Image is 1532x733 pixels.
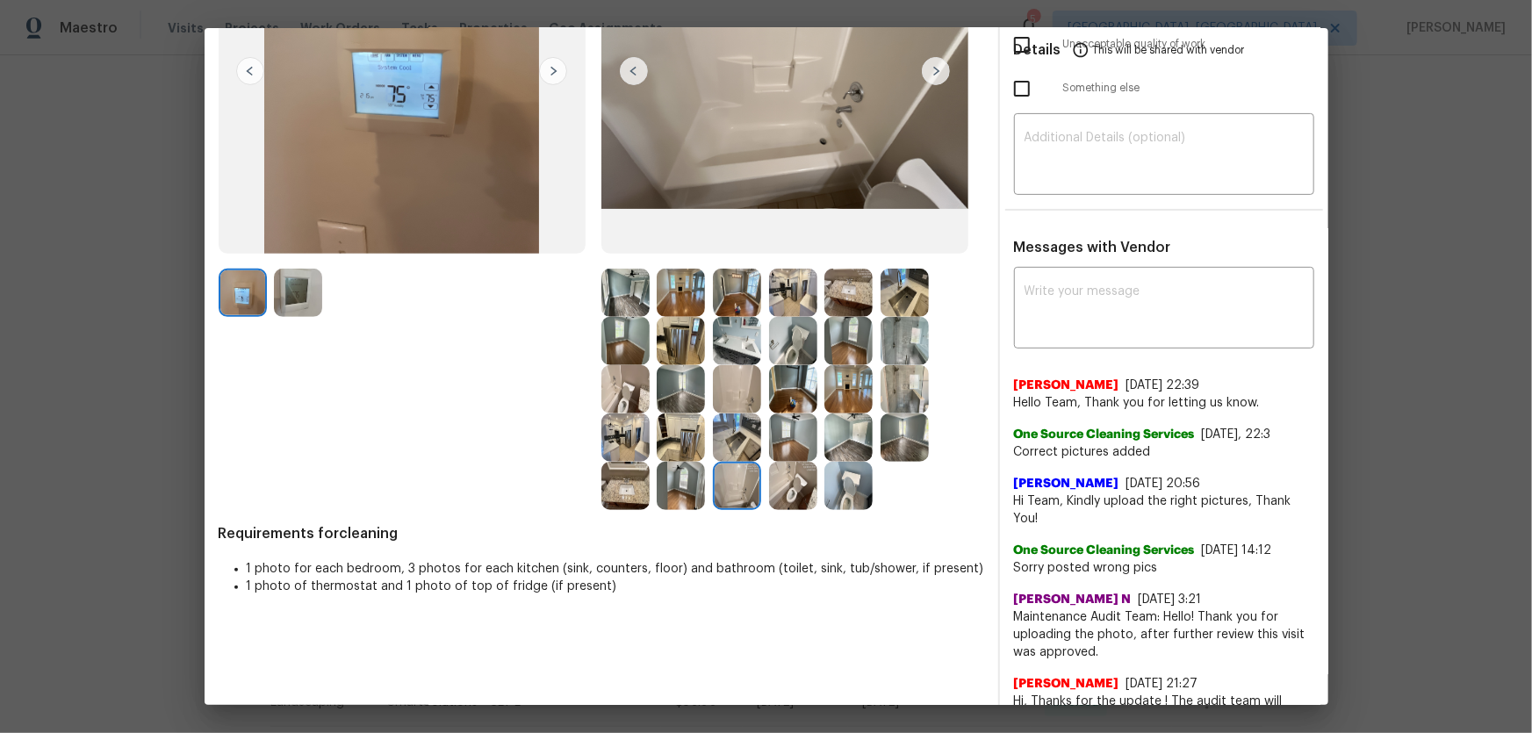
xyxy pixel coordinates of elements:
[1202,544,1272,557] span: [DATE] 14:12
[1202,428,1271,441] span: [DATE], 22:3
[1014,675,1119,693] span: [PERSON_NAME]
[1014,492,1314,528] span: Hi Team, Kindly upload the right pictures, Thank You!
[247,578,984,595] li: 1 photo of thermostat and 1 photo of top of fridge (if present)
[1014,426,1195,443] span: One Source Cleaning Services
[1000,67,1328,111] div: Something else
[1014,443,1314,461] span: Correct pictures added
[1014,591,1132,608] span: [PERSON_NAME] N
[1063,81,1314,96] span: Something else
[247,560,984,578] li: 1 photo for each bedroom, 3 photos for each kitchen (sink, counters, floor) and bathroom (toilet,...
[236,57,264,85] img: left-chevron-button-url
[1014,693,1314,728] span: Hi, Thanks for the update ! The audit team will reach out to you shortly.
[1014,394,1314,412] span: Hello Team, Thank you for letting us know.
[1126,379,1200,392] span: [DATE] 22:39
[1014,475,1119,492] span: [PERSON_NAME]
[1014,377,1119,394] span: [PERSON_NAME]
[539,57,567,85] img: right-chevron-button-url
[922,57,950,85] img: right-chevron-button-url
[1093,28,1245,70] span: This will be shared with vendor
[1126,478,1201,490] span: [DATE] 20:56
[620,57,648,85] img: left-chevron-button-url
[1014,608,1314,661] span: Maintenance Audit Team: Hello! Thank you for uploading the photo, after further review this visit...
[1014,542,1195,559] span: One Source Cleaning Services
[1014,241,1171,255] span: Messages with Vendor
[1014,559,1314,577] span: Sorry posted wrong pics
[1139,593,1202,606] span: [DATE] 3:21
[219,525,984,543] span: Requirements for cleaning
[1126,678,1198,690] span: [DATE] 21:27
